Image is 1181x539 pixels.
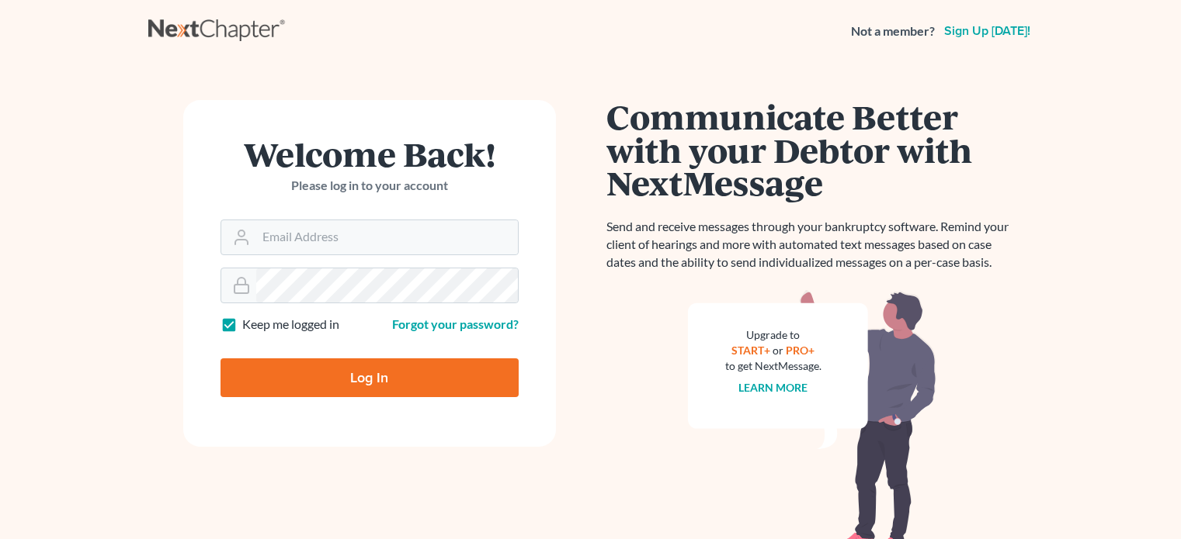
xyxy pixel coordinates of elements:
label: Keep me logged in [242,316,339,333]
input: Log In [221,358,519,397]
input: Email Address [256,220,518,254]
div: to get NextMessage. [725,358,821,374]
a: Forgot your password? [392,316,519,331]
div: Upgrade to [725,327,821,343]
a: Learn more [738,381,808,394]
a: START+ [731,344,770,357]
h1: Communicate Better with your Debtor with NextMessage [606,100,1018,199]
h1: Welcome Back! [221,137,519,171]
a: PRO+ [786,344,815,357]
a: Sign up [DATE]! [941,25,1033,37]
strong: Not a member? [851,22,935,40]
span: or [773,344,783,357]
p: Please log in to your account [221,177,519,195]
p: Send and receive messages through your bankruptcy software. Remind your client of hearings and mo... [606,218,1018,271]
